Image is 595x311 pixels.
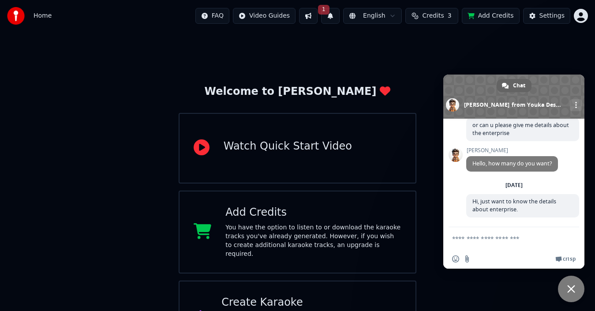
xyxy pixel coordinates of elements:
textarea: Compose your message... [452,227,558,249]
span: Send a file [464,255,471,262]
div: [DATE] [505,183,523,188]
a: Chat [497,79,531,92]
span: Credits [422,11,444,20]
div: Welcome to [PERSON_NAME] [205,85,391,99]
button: Video Guides [233,8,296,24]
span: Chat [513,79,525,92]
button: Settings [523,8,570,24]
span: Insert an emoji [452,255,459,262]
nav: breadcrumb [34,11,52,20]
div: Settings [539,11,565,20]
span: Hi, just want to know the details about enterprise. [472,198,556,213]
a: Close chat [558,276,584,302]
button: FAQ [195,8,229,24]
span: 3 [448,11,452,20]
div: You have the option to listen to or download the karaoke tracks you've already generated. However... [225,223,401,259]
span: Crisp [563,255,576,262]
span: [PERSON_NAME] [466,147,558,154]
button: 1 [321,8,340,24]
img: youka [7,7,25,25]
span: Home [34,11,52,20]
span: or can u please give me details about the enterprise [472,121,569,137]
div: Create Karaoke [221,296,401,310]
span: Hello, how many do you want? [472,160,552,167]
div: Watch Quick Start Video [224,139,352,154]
button: Credits3 [405,8,458,24]
a: Crisp [555,255,576,262]
div: Add Credits [225,206,401,220]
button: Add Credits [462,8,520,24]
span: 1 [318,5,329,15]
